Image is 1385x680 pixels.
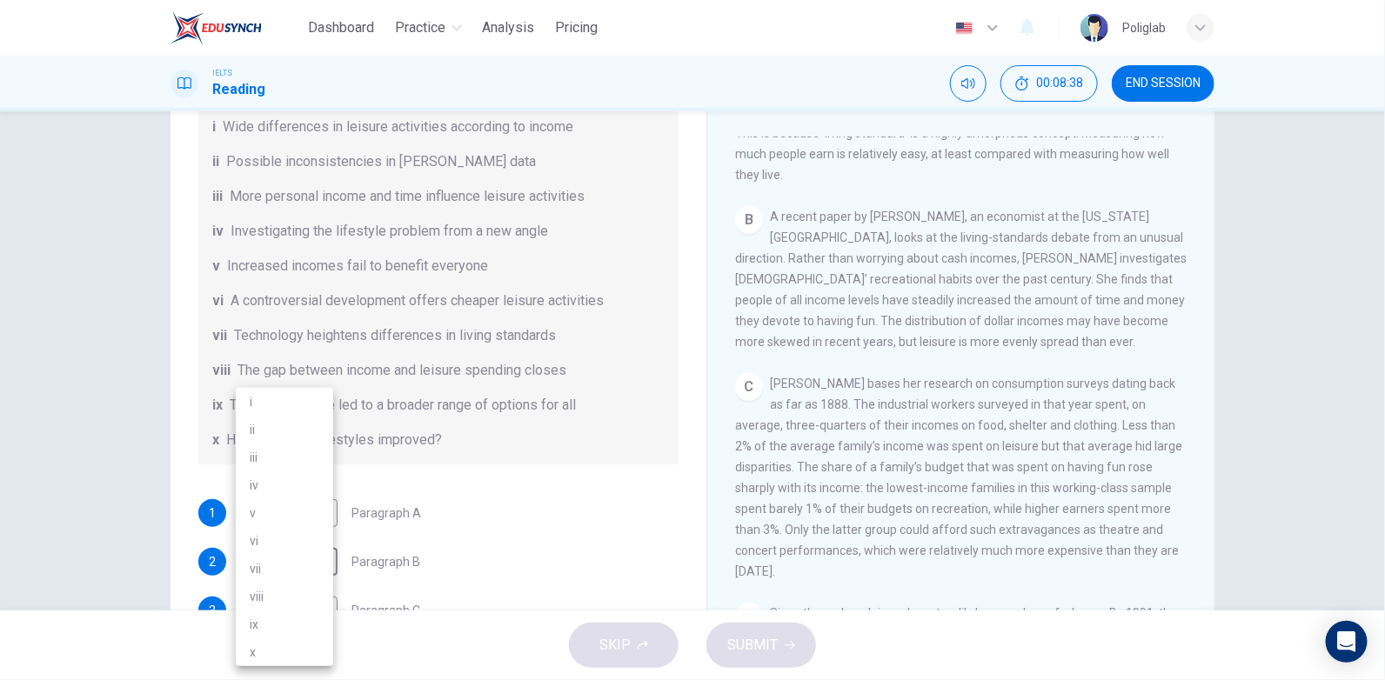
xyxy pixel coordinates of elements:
[236,638,333,666] li: x
[236,416,333,443] li: ii
[236,527,333,555] li: vi
[236,388,333,416] li: i
[236,499,333,527] li: v
[1326,621,1368,663] div: Open Intercom Messenger
[236,443,333,471] li: iii
[236,555,333,583] li: vii
[236,610,333,638] li: ix
[236,471,333,499] li: iv
[236,583,333,610] li: viii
